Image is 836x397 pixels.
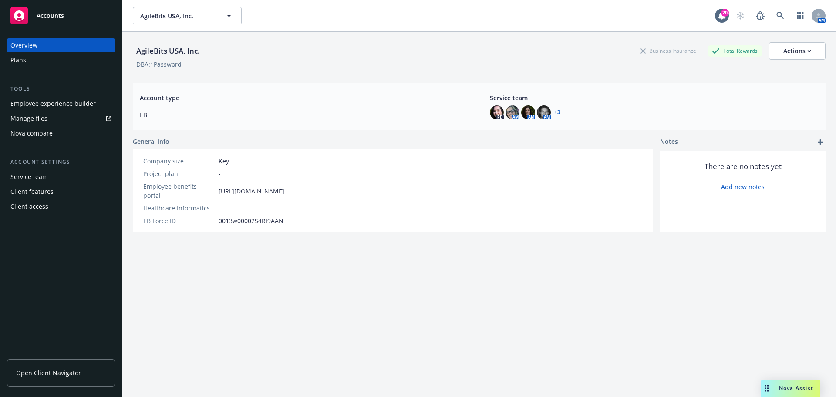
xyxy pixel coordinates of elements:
[140,110,469,119] span: EB
[10,200,48,214] div: Client access
[7,97,115,111] a: Employee experience builder
[769,42,826,60] button: Actions
[636,45,701,56] div: Business Insurance
[7,200,115,214] a: Client access
[779,384,813,392] span: Nova Assist
[133,7,242,24] button: AgileBits USA, Inc.
[133,45,203,57] div: AgileBits USA, Inc.
[792,7,809,24] a: Switch app
[490,93,819,102] span: Service team
[731,7,749,24] a: Start snowing
[506,105,519,119] img: photo
[16,368,81,377] span: Open Client Navigator
[7,185,115,199] a: Client features
[521,105,535,119] img: photo
[143,156,215,166] div: Company size
[721,182,765,191] a: Add new notes
[143,216,215,225] div: EB Force ID
[143,182,215,200] div: Employee benefits portal
[815,137,826,147] a: add
[136,60,182,69] div: DBA: 1Password
[7,170,115,184] a: Service team
[10,126,53,140] div: Nova compare
[554,110,560,115] a: +3
[490,105,504,119] img: photo
[219,216,283,225] span: 0013w00002S4RI9AAN
[143,169,215,178] div: Project plan
[783,43,811,59] div: Actions
[752,7,769,24] a: Report a Bug
[140,93,469,102] span: Account type
[10,38,37,52] div: Overview
[37,12,64,19] span: Accounts
[10,97,96,111] div: Employee experience builder
[705,161,782,172] span: There are no notes yet
[219,156,229,166] span: Key
[219,169,221,178] span: -
[133,137,169,146] span: General info
[219,187,284,196] a: [URL][DOMAIN_NAME]
[761,380,820,397] button: Nova Assist
[10,185,54,199] div: Client features
[7,3,115,28] a: Accounts
[10,112,47,126] div: Manage files
[10,53,26,67] div: Plans
[10,170,48,184] div: Service team
[708,45,762,56] div: Total Rewards
[721,9,729,17] div: 20
[7,158,115,166] div: Account settings
[537,105,551,119] img: photo
[219,204,221,213] span: -
[761,380,772,397] div: Drag to move
[660,137,678,147] span: Notes
[7,85,115,93] div: Tools
[143,204,215,213] div: Healthcare Informatics
[140,11,216,20] span: AgileBits USA, Inc.
[7,53,115,67] a: Plans
[772,7,789,24] a: Search
[7,38,115,52] a: Overview
[7,126,115,140] a: Nova compare
[7,112,115,126] a: Manage files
